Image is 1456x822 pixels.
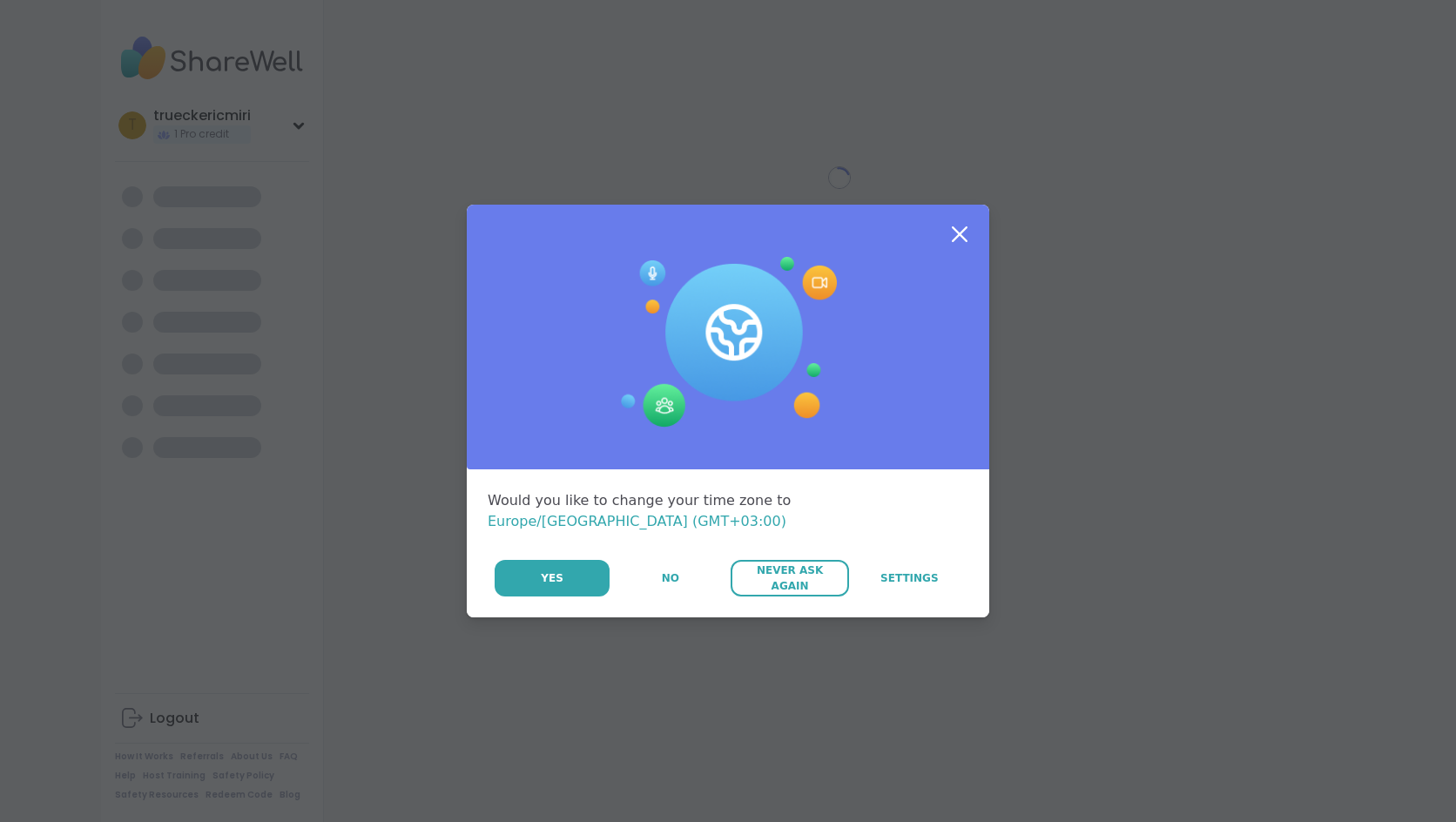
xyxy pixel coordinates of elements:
[880,570,939,586] span: Settings
[851,560,968,596] a: Settings
[488,490,968,532] div: Would you like to change your time zone to
[495,560,610,596] button: Yes
[541,570,563,586] span: Yes
[731,560,848,596] button: Never Ask Again
[662,570,679,586] span: No
[619,257,837,428] img: Session Experience
[611,560,729,596] button: No
[739,563,839,594] span: Never Ask Again
[488,513,786,529] span: Europe/[GEOGRAPHIC_DATA] (GMT+03:00)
